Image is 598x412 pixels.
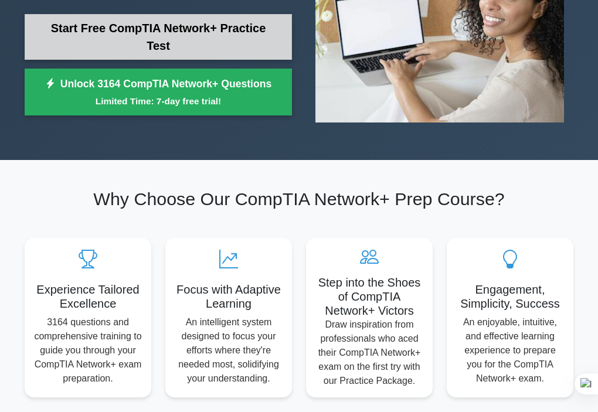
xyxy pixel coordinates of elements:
a: Start Free CompTIA Network+ Practice Test [25,14,292,60]
h5: Focus with Adaptive Learning [175,282,283,311]
h5: Experience Tailored Excellence [34,282,142,311]
p: An intelligent system designed to focus your efforts where they're needed most, solidifying your ... [175,315,283,386]
a: Unlock 3164 CompTIA Network+ QuestionsLimited Time: 7-day free trial! [25,69,292,115]
h5: Step into the Shoes of CompTIA Network+ Victors [315,275,423,318]
p: An enjoyable, intuitive, and effective learning experience to prepare you for the CompTIA Network... [456,315,564,386]
h2: Why Choose Our CompTIA Network+ Prep Course? [25,188,573,209]
small: Limited Time: 7-day free trial! [39,94,277,108]
h5: Engagement, Simplicity, Success [456,282,564,311]
p: 3164 questions and comprehensive training to guide you through your CompTIA Network+ exam prepara... [34,315,142,386]
p: Draw inspiration from professionals who aced their CompTIA Network+ exam on the first try with ou... [315,318,423,388]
